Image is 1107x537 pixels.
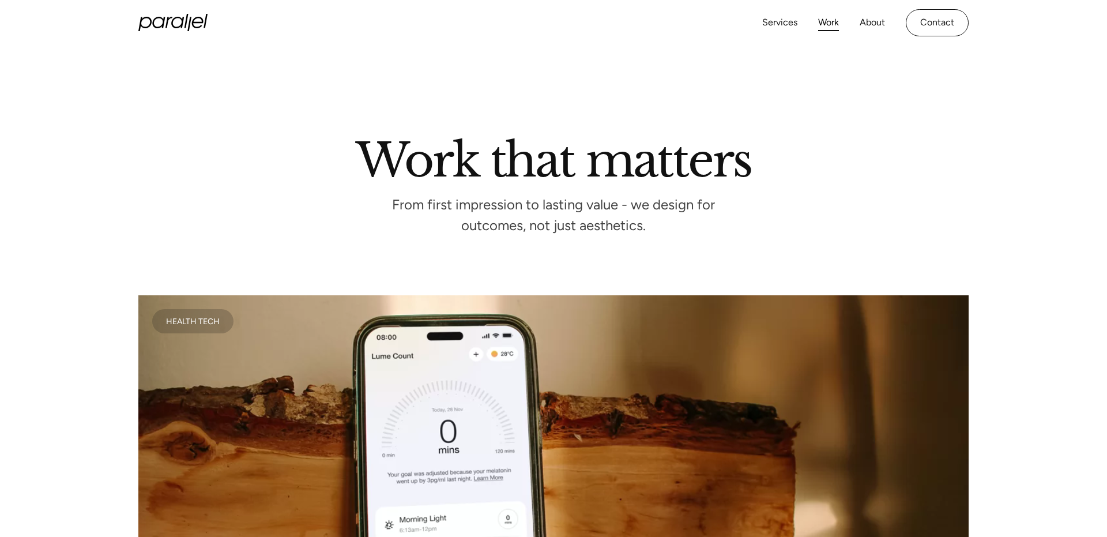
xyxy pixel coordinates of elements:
a: Work [818,14,839,31]
a: Contact [906,9,969,36]
a: About [860,14,885,31]
a: home [138,14,208,31]
div: Health Tech [166,318,220,324]
a: Services [762,14,797,31]
h2: Work that matters [225,138,882,177]
p: From first impression to lasting value - we design for outcomes, not just aesthetics. [381,200,726,231]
